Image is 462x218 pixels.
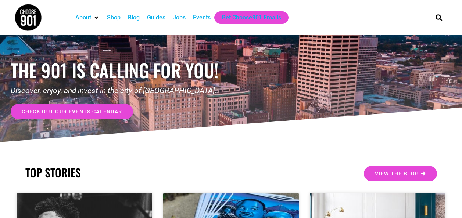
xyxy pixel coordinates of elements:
[25,166,228,179] h2: TOP STORIES
[128,13,140,22] a: Blog
[364,166,437,181] a: View the Blog
[375,171,419,176] span: View the Blog
[11,59,231,81] h1: the 901 is calling for you!
[72,11,423,24] nav: Main nav
[433,11,445,23] div: Search
[107,13,121,22] a: Shop
[11,85,231,97] p: Discover, enjoy, and invest in the city of [GEOGRAPHIC_DATA].
[147,13,165,22] a: Guides
[22,109,122,114] span: check out our events calendar
[222,13,281,22] a: Get Choose901 Emails
[193,13,211,22] a: Events
[11,104,133,119] a: check out our events calendar
[72,11,103,24] div: About
[173,13,186,22] a: Jobs
[75,13,91,22] a: About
